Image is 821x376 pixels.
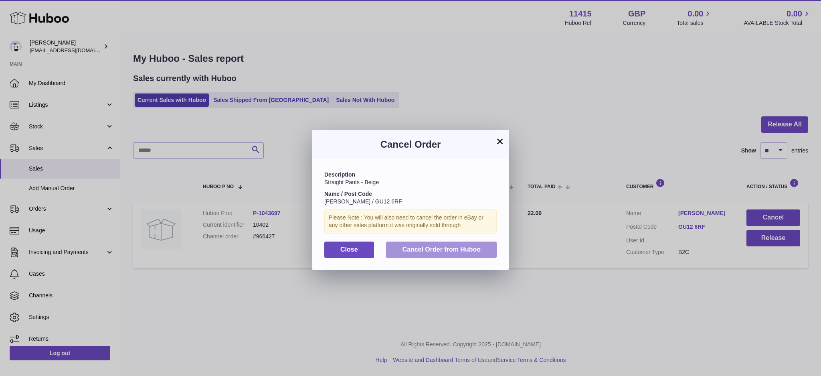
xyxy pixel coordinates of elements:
[495,136,505,146] button: ×
[324,138,497,151] h3: Cancel Order
[340,246,358,253] span: Close
[386,242,497,258] button: Cancel Order from Huboo
[324,209,497,234] div: Please Note : You will also need to cancel the order in eBay or any other sales platform it was o...
[324,191,372,197] strong: Name / Post Code
[324,179,379,185] span: Straight Pants - Beige
[324,198,402,205] span: [PERSON_NAME] / GU12 6RF
[324,242,374,258] button: Close
[324,171,355,178] strong: Description
[402,246,481,253] span: Cancel Order from Huboo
